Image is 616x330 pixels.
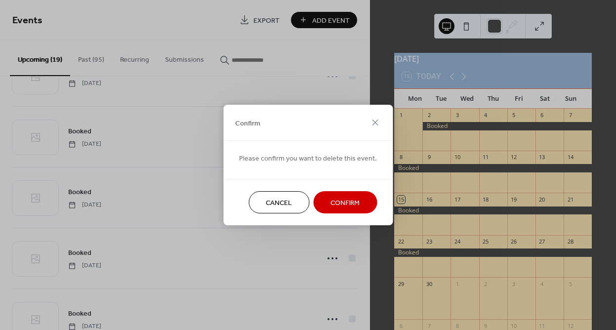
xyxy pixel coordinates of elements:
[239,154,377,164] span: Please confirm you want to delete this event.
[248,191,309,213] button: Cancel
[330,198,360,208] span: Confirm
[313,191,377,213] button: Confirm
[235,118,260,128] span: Confirm
[266,198,292,208] span: Cancel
